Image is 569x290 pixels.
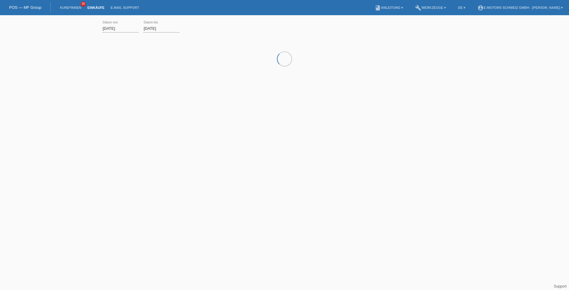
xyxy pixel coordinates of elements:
span: 36 [81,2,86,7]
i: build [415,5,421,11]
a: Support [554,284,567,288]
a: bookAnleitung ▾ [372,6,406,9]
a: account_circleE-Motors Schweiz GmbH - [PERSON_NAME] ▾ [474,6,566,9]
a: DE ▾ [455,6,468,9]
a: buildWerkzeuge ▾ [412,6,449,9]
a: E-Mail Support [108,6,142,9]
a: Kund*innen [57,6,84,9]
a: POS — MF Group [9,5,41,10]
a: Einkäufe [84,6,107,9]
i: book [375,5,381,11]
i: account_circle [478,5,484,11]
